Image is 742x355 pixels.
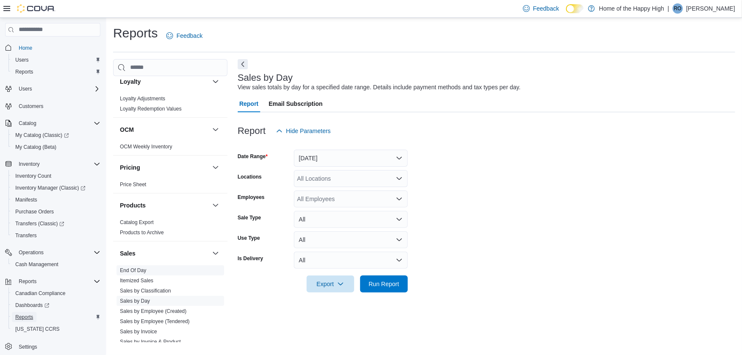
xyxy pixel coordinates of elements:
[12,288,69,298] a: Canadian Compliance
[15,247,47,258] button: Operations
[120,144,172,150] a: OCM Weekly Inventory
[2,100,104,112] button: Customers
[19,344,37,350] span: Settings
[210,125,221,135] button: OCM
[9,258,104,270] button: Cash Management
[12,219,68,229] a: Transfers (Classic)
[15,342,40,352] a: Settings
[120,95,165,102] span: Loyalty Adjustments
[12,183,100,193] span: Inventory Manager (Classic)
[15,261,58,268] span: Cash Management
[15,68,33,75] span: Reports
[120,249,209,258] button: Sales
[238,235,260,241] label: Use Type
[120,308,187,315] span: Sales by Employee (Created)
[120,267,146,273] a: End Of Day
[12,312,37,322] a: Reports
[273,122,334,139] button: Hide Parameters
[120,318,190,325] span: Sales by Employee (Tendered)
[210,200,221,210] button: Products
[15,185,85,191] span: Inventory Manager (Classic)
[360,275,408,293] button: Run Report
[15,314,33,321] span: Reports
[9,66,104,78] button: Reports
[120,308,187,314] a: Sales by Employee (Created)
[15,84,100,94] span: Users
[238,153,268,160] label: Date Range
[15,302,49,309] span: Dashboards
[15,276,100,287] span: Reports
[120,77,141,86] h3: Loyalty
[120,230,164,236] a: Products to Archive
[9,129,104,141] a: My Catalog (Classic)
[120,298,150,304] span: Sales by Day
[120,288,171,294] a: Sales by Classification
[120,125,209,134] button: OCM
[12,259,100,270] span: Cash Management
[2,42,104,54] button: Home
[120,77,209,86] button: Loyalty
[12,324,63,334] a: [US_STATE] CCRS
[120,163,209,172] button: Pricing
[120,125,134,134] h3: OCM
[12,207,100,217] span: Purchase Orders
[9,323,104,335] button: [US_STATE] CCRS
[120,163,140,172] h3: Pricing
[12,259,62,270] a: Cash Management
[238,194,264,201] label: Employees
[12,183,89,193] a: Inventory Manager (Classic)
[120,338,181,345] span: Sales by Invoice & Product
[12,67,37,77] a: Reports
[120,181,146,188] span: Price Sheet
[12,195,40,205] a: Manifests
[2,275,104,287] button: Reports
[120,328,157,335] span: Sales by Invoice
[673,3,683,14] div: Renata Owen
[9,182,104,194] a: Inventory Manager (Classic)
[120,201,209,210] button: Products
[120,105,182,112] span: Loyalty Redemption Values
[15,159,43,169] button: Inventory
[120,229,164,236] span: Products to Archive
[238,255,263,262] label: Is Delivery
[12,67,100,77] span: Reports
[120,96,165,102] a: Loyalty Adjustments
[15,290,65,297] span: Canadian Compliance
[15,173,51,179] span: Inventory Count
[2,83,104,95] button: Users
[9,54,104,66] button: Users
[113,217,227,241] div: Products
[113,94,227,117] div: Loyalty
[113,179,227,193] div: Pricing
[369,280,399,288] span: Run Report
[210,77,221,87] button: Loyalty
[9,170,104,182] button: Inventory Count
[15,220,64,227] span: Transfers (Classic)
[238,173,262,180] label: Locations
[12,300,53,310] a: Dashboards
[120,201,146,210] h3: Products
[294,231,408,248] button: All
[15,118,100,128] span: Catalog
[15,101,47,111] a: Customers
[15,326,60,332] span: [US_STATE] CCRS
[120,143,172,150] span: OCM Weekly Inventory
[15,43,100,53] span: Home
[210,248,221,258] button: Sales
[113,25,158,42] h1: Reports
[12,207,57,217] a: Purchase Orders
[15,101,100,111] span: Customers
[9,141,104,153] button: My Catalog (Beta)
[12,300,100,310] span: Dashboards
[15,208,54,215] span: Purchase Orders
[120,219,154,225] a: Catalog Export
[15,341,100,352] span: Settings
[294,150,408,167] button: [DATE]
[9,287,104,299] button: Canadian Compliance
[120,277,154,284] span: Itemized Sales
[396,175,403,182] button: Open list of options
[9,194,104,206] button: Manifests
[120,329,157,335] a: Sales by Invoice
[12,55,32,65] a: Users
